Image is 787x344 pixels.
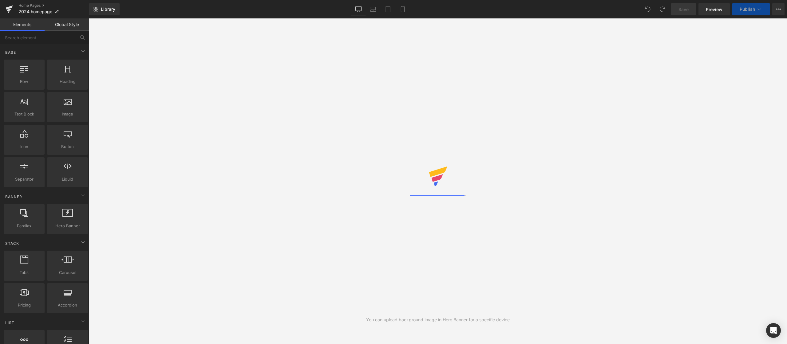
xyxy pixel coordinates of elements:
[5,194,23,200] span: Banner
[351,3,366,15] a: Desktop
[89,3,120,15] a: New Library
[49,223,86,229] span: Hero Banner
[18,3,89,8] a: Home Pages
[6,78,43,85] span: Row
[5,320,15,326] span: List
[49,269,86,276] span: Carousel
[49,302,86,308] span: Accordion
[49,176,86,182] span: Liquid
[5,240,20,246] span: Stack
[49,143,86,150] span: Button
[395,3,410,15] a: Mobile
[706,6,722,13] span: Preview
[732,3,770,15] button: Publish
[6,111,43,117] span: Text Block
[678,6,689,13] span: Save
[6,176,43,182] span: Separator
[366,3,381,15] a: Laptop
[18,9,52,14] span: 2024 homepage
[772,3,785,15] button: More
[6,269,43,276] span: Tabs
[6,302,43,308] span: Pricing
[656,3,669,15] button: Redo
[6,143,43,150] span: Icon
[5,49,17,55] span: Base
[381,3,395,15] a: Tablet
[101,6,115,12] span: Library
[49,111,86,117] span: Image
[49,78,86,85] span: Heading
[740,7,755,12] span: Publish
[766,323,781,338] div: Open Intercom Messenger
[366,316,510,323] div: You can upload background image in Hero Banner for a specific device
[698,3,730,15] a: Preview
[6,223,43,229] span: Parallax
[642,3,654,15] button: Undo
[45,18,89,31] a: Global Style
